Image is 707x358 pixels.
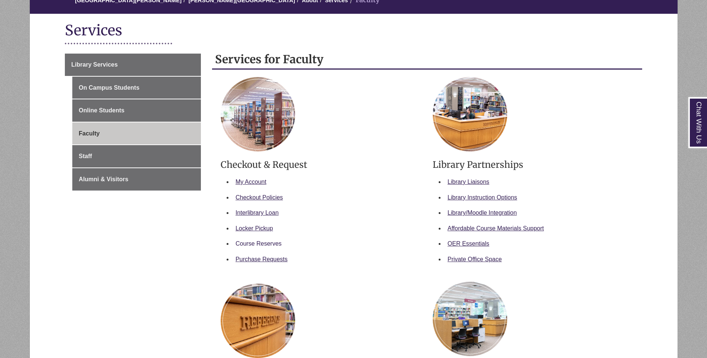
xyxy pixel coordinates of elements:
[448,256,502,262] a: Private Office Space
[236,179,266,185] a: My Account
[236,194,283,201] a: Checkout Policies
[448,225,544,231] a: Affordable Course Materials Support
[72,145,201,167] a: Staff
[448,194,517,201] a: Library Instruction Options
[236,240,282,247] a: Course Reserves
[433,159,634,170] h3: Library Partnerships
[71,61,118,68] span: Library Services
[65,21,642,41] h1: Services
[212,50,642,70] h2: Services for Faculty
[72,77,201,99] a: On Campus Students
[221,159,422,170] h3: Checkout & Request
[236,210,279,216] a: Interlibrary Loan
[72,99,201,122] a: Online Students
[65,54,201,191] div: Guide Page Menu
[448,179,489,185] a: Library Liaisons
[448,240,489,247] a: OER Essentials
[65,54,201,76] a: Library Services
[72,122,201,145] a: Faculty
[448,210,517,216] a: Library/Moodle Integration
[236,256,288,262] a: Purchase Requests
[236,225,273,231] a: Locker Pickup
[72,168,201,191] a: Alumni & Visitors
